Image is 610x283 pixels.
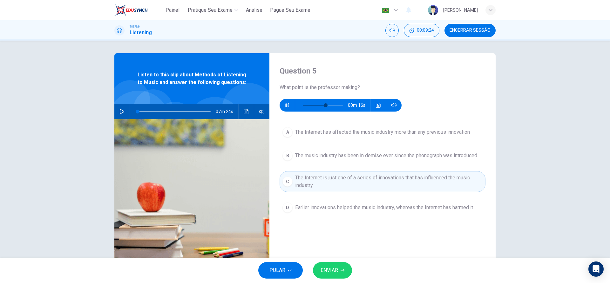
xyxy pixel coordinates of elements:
[280,66,485,76] h4: Question 5
[114,4,148,16] img: EduSynch logo
[450,28,491,33] span: Encerrar Sessão
[444,24,496,37] button: Encerrar Sessão
[130,29,152,36] h1: Listening
[270,6,310,14] span: Pague Seu Exame
[282,127,293,137] div: A
[216,104,238,119] span: 07m 24s
[280,200,485,215] button: DEarlier innovations helped the music industry, whereas the Internet has harmed it
[282,177,293,187] div: C
[130,24,140,29] span: TOEFL®
[295,174,483,189] span: The Internet is just one of a series of innovations that has influenced the music industry
[428,5,438,15] img: Profile picture
[313,262,352,279] button: ENVIAR
[295,128,470,136] span: The Internet has affected the music industry more than any previous innovation
[417,28,434,33] span: 00:09:24
[385,24,399,37] div: Silenciar
[321,266,338,275] span: ENVIAR
[162,4,183,16] button: Painel
[241,104,251,119] button: Clique para ver a transcrição do áudio
[246,6,262,14] span: Análise
[588,261,604,277] div: Open Intercom Messenger
[280,124,485,140] button: AThe Internet has affected the music industry more than any previous innovation
[404,24,439,37] div: Esconder
[348,99,370,112] span: 00m 16s
[373,99,383,112] button: Clique para ver a transcrição do áudio
[185,4,241,16] button: Pratique seu exame
[443,6,478,14] div: [PERSON_NAME]
[188,6,233,14] span: Pratique seu exame
[269,266,285,275] span: PULAR
[280,171,485,192] button: CThe Internet is just one of a series of innovations that has influenced the music industry
[404,24,439,37] button: 00:09:24
[282,203,293,213] div: D
[282,151,293,161] div: B
[295,152,477,159] span: The music industry has been in demise ever since the phonograph was introduced
[280,148,485,164] button: BThe music industry has been in demise ever since the phonograph was introduced
[114,119,269,273] img: Listen to this clip about Methods of Listening to Music and answer the following questions:
[135,71,249,86] span: Listen to this clip about Methods of Listening to Music and answer the following questions:
[114,4,162,16] a: EduSynch logo
[295,204,473,211] span: Earlier innovations helped the music industry, whereas the Internet has harmed it
[280,84,485,91] span: What point is the professor making?
[382,8,390,13] img: pt
[258,262,303,279] button: PULAR
[166,6,180,14] span: Painel
[243,4,265,16] button: Análise
[268,4,313,16] button: Pague Seu Exame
